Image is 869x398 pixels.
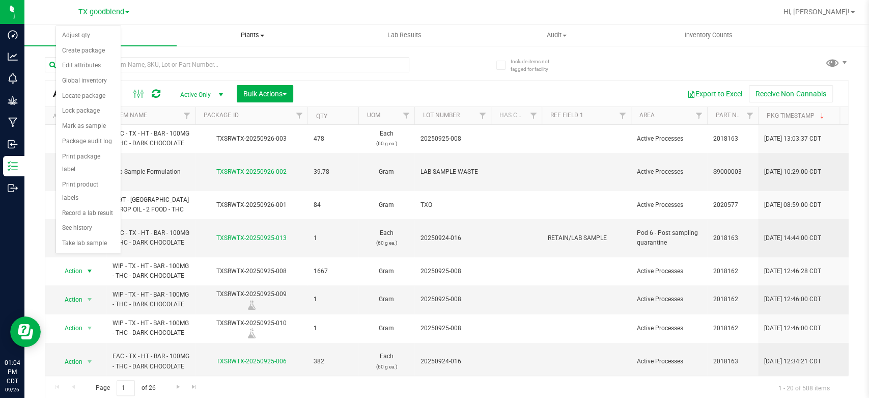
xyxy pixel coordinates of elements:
a: Inventory [24,24,177,46]
span: Audit [481,31,632,40]
a: Part Number [715,112,756,119]
li: Locate package [56,89,121,104]
span: Include items not tagged for facility [510,58,561,73]
inline-svg: Monitoring [8,73,18,84]
span: S9000003 [713,167,752,177]
th: Has COA [491,107,542,125]
li: Create package [56,43,121,59]
span: Hi, [PERSON_NAME]! [783,8,850,16]
span: Active Processes [637,295,701,304]
span: Active Processes [637,200,701,210]
span: Each [365,352,408,371]
span: select [83,293,96,307]
div: TXSRWTX-20250925-008 [194,267,309,276]
a: TXSRWTX-20250925-006 [216,358,287,365]
p: 01:04 PM CDT [5,358,20,386]
span: Lab Results [374,31,435,40]
iframe: Resource center [10,316,41,347]
a: UOM [367,112,380,119]
span: All Packages [53,88,125,99]
span: 2018162 [713,295,752,304]
span: Gram [365,267,408,276]
span: Action [55,293,83,307]
span: EAC - TX - HT - BAR - 100MG - THC - DARK CHOCOLATE [113,129,189,148]
span: WIP - TX - HT - BAR - 100MG - THC - DARK CHOCOLATE [113,290,189,309]
inline-svg: Outbound [8,183,18,193]
a: Package ID [204,112,238,119]
p: 09/26 [5,386,20,393]
a: Audit [481,24,633,46]
a: Filter [398,107,414,124]
a: Area [639,112,654,119]
div: TXSRWTX-20250925-009 [194,289,309,309]
a: Inventory Counts [632,24,784,46]
a: Lab Results [328,24,481,46]
li: Edit attributes [56,58,121,73]
li: Adjust qty [56,28,121,43]
li: Package audit log [56,134,121,149]
input: 1 [117,380,135,396]
button: Export to Excel [681,85,749,102]
div: TXSRWTX-20250926-003 [194,134,309,144]
p: (60 g ea.) [365,362,408,372]
span: Active Processes [637,267,701,276]
span: 2018163 [713,357,752,366]
span: Each [365,228,408,248]
a: Go to the next page [171,380,185,394]
span: [DATE] 14:44:00 CDT [764,233,821,243]
a: Lot Number [423,112,459,119]
span: Page of 26 [87,380,164,396]
span: 20250925-008 [421,295,485,304]
span: select [83,321,96,335]
span: 2018163 [713,134,752,144]
inline-svg: Inbound [8,139,18,149]
span: Active Processes [637,134,701,144]
span: Gram [365,324,408,333]
span: WGT - [GEOGRAPHIC_DATA] - PROP OIL - 2 FOOD - THC [113,195,189,215]
div: TXSRWTX-20250926-001 [194,200,309,210]
span: Pod 6 - Post sampling quarantine [637,228,701,248]
a: Filter [525,107,542,124]
li: Print product labels [56,177,121,205]
div: TXSRWTX-20250925-010 [194,319,309,338]
span: Lab Sample Formulation [113,167,189,177]
span: 478 [314,134,352,144]
a: TXSRWTX-20250926-002 [216,168,287,175]
span: 2020577 [713,200,752,210]
span: [DATE] 12:34:21 CDT [764,357,821,366]
span: 84 [314,200,352,210]
span: Each [365,129,408,148]
span: [DATE] 12:46:28 CDT [764,267,821,276]
a: Ref Field 1 [550,112,583,119]
a: Qty [316,113,327,120]
span: [DATE] 12:46:00 CDT [764,324,821,333]
span: Gram [365,295,408,304]
span: Action [55,321,83,335]
a: Go to the last page [187,380,202,394]
span: 1 [314,295,352,304]
span: 20250925-008 [421,324,485,333]
button: Bulk Actions [237,85,293,102]
span: 20250925-008 [421,134,485,144]
span: Action [55,355,83,369]
span: [DATE] 12:46:00 CDT [764,295,821,304]
span: 1 [314,324,352,333]
inline-svg: Analytics [8,51,18,62]
span: RETAIN/LAB SAMPLE [548,233,625,243]
div: Lab Sample [194,328,309,338]
span: 1667 [314,267,352,276]
inline-svg: Dashboard [8,30,18,40]
span: Gram [365,167,408,177]
a: Pkg Timestamp [766,112,826,119]
span: Action [55,264,83,278]
span: 2018162 [713,267,752,276]
li: Take lab sample [56,236,121,251]
span: Active Processes [637,357,701,366]
a: Filter [741,107,758,124]
li: Print package label [56,149,121,177]
li: Mark as sample [56,119,121,134]
span: 1 - 20 of 508 items [770,380,838,395]
span: 2018163 [713,233,752,243]
a: Filter [179,107,195,124]
a: Item Name [115,112,147,119]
